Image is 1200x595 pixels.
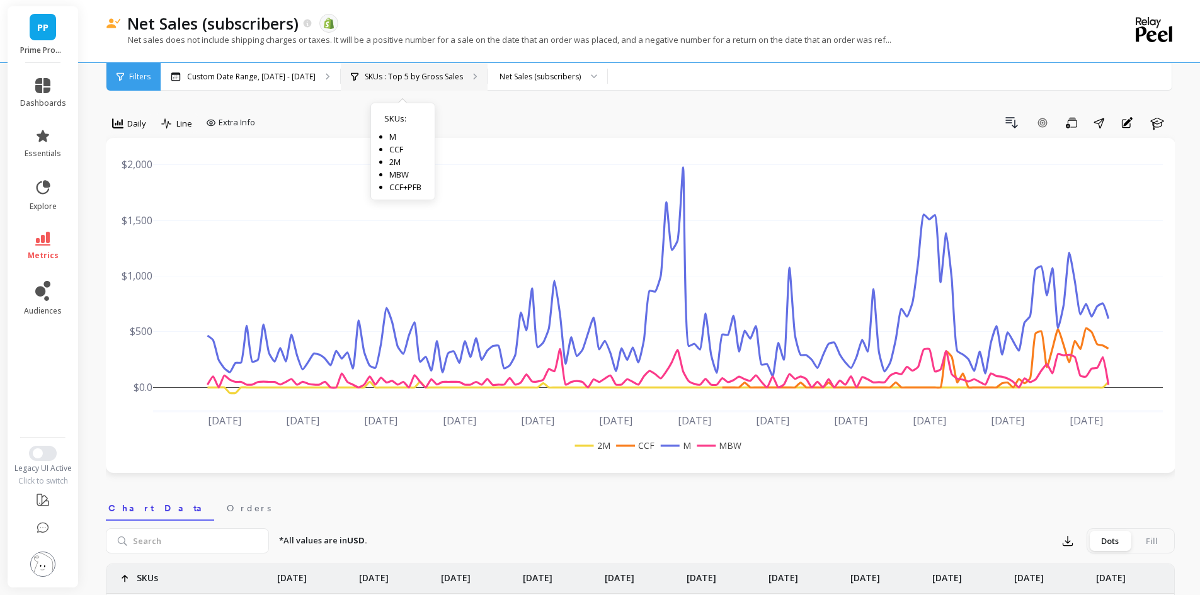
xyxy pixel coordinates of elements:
span: audiences [24,306,62,316]
p: Net Sales (subscribers) [127,13,299,34]
nav: Tabs [106,492,1175,521]
span: essentials [25,149,61,159]
img: profile picture [30,552,55,577]
p: Prime Prometics™ [20,45,66,55]
span: Filters [129,72,151,82]
img: api.shopify.svg [323,18,334,29]
div: Fill [1131,531,1172,551]
strong: USD. [347,535,367,546]
div: Dots [1089,531,1131,551]
span: metrics [28,251,59,261]
span: PP [37,20,49,35]
div: Click to switch [8,476,79,486]
p: [DATE] [687,564,716,584]
p: [DATE] [441,564,471,584]
span: Daily [127,118,146,130]
p: [DATE] [850,564,880,584]
div: Net Sales (subscribers) [500,71,581,82]
p: [DATE] [277,564,307,584]
span: explore [30,201,57,212]
p: [DATE] [523,564,552,584]
p: *All values are in [279,535,367,547]
p: [DATE] [1096,564,1126,584]
button: Switch to New UI [29,446,57,461]
p: SKUs [137,564,158,584]
img: header icon [106,18,121,29]
span: Orders [227,502,271,514]
p: SKUs : Top 5 by Gross Sales [365,72,463,82]
span: dashboards [20,98,66,108]
p: [DATE] [1014,564,1044,584]
span: Extra Info [219,116,255,129]
span: Line [176,118,192,130]
p: [DATE] [769,564,798,584]
p: [DATE] [932,564,962,584]
div: Legacy UI Active [8,463,79,473]
p: [DATE] [359,564,389,584]
p: Custom Date Range, [DATE] - [DATE] [187,72,316,82]
input: Search [106,528,269,553]
p: Net sales does not include shipping charges or taxes. It will be a positive number for a sale on ... [106,34,891,45]
span: Chart Data [108,502,212,514]
p: [DATE] [605,564,634,584]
